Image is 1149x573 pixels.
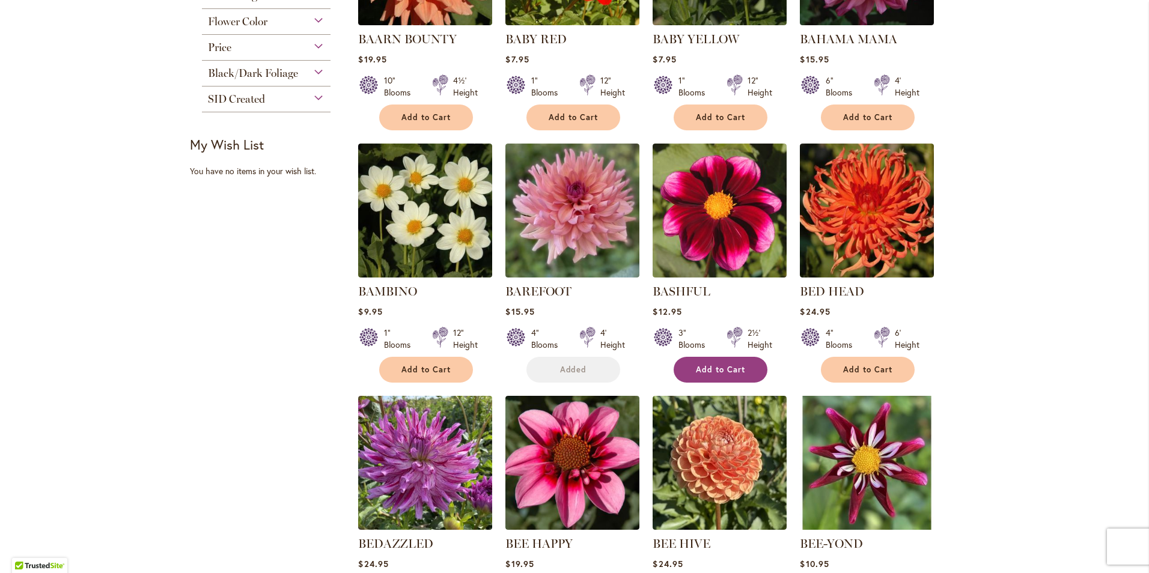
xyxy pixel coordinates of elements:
[653,32,739,46] a: BABY YELLOW
[653,16,787,28] a: BABY YELLOW
[531,327,565,351] div: 4" Blooms
[800,32,897,46] a: BAHAMA MAMA
[800,558,829,569] span: $10.95
[653,396,787,530] img: BEE HIVE
[653,536,710,551] a: BEE HIVE
[358,284,417,299] a: BAMBINO
[358,558,388,569] span: $24.95
[505,16,639,28] a: BABY RED
[653,53,676,65] span: $7.95
[453,327,478,351] div: 12" Height
[895,327,919,351] div: 6' Height
[379,357,473,383] button: Add to Cart
[384,327,418,351] div: 1" Blooms
[549,112,598,123] span: Add to Cart
[800,396,934,530] img: BEE-YOND
[401,365,451,375] span: Add to Cart
[678,327,712,351] div: 3" Blooms
[800,268,934,280] a: BED HEAD
[800,16,934,28] a: Bahama Mama
[505,536,573,551] a: BEE HAPPY
[358,16,492,28] a: Baarn Bounty
[358,521,492,532] a: Bedazzled
[800,284,864,299] a: BED HEAD
[358,396,492,530] img: Bedazzled
[800,144,934,277] img: BED HEAD
[826,327,859,351] div: 4" Blooms
[505,306,534,317] span: $15.95
[453,74,478,99] div: 4½' Height
[843,112,892,123] span: Add to Cart
[821,357,915,383] button: Add to Cart
[208,92,265,106] span: SID Created
[358,32,457,46] a: BAARN BOUNTY
[384,74,418,99] div: 10" Blooms
[358,53,386,65] span: $19.95
[653,284,710,299] a: BASHFUL
[696,365,745,375] span: Add to Cart
[505,53,529,65] span: $7.95
[748,327,772,351] div: 2½' Height
[653,144,787,277] img: BASHFUL
[379,105,473,130] button: Add to Cart
[208,15,267,28] span: Flower Color
[208,41,231,54] span: Price
[653,306,681,317] span: $12.95
[653,268,787,280] a: BASHFUL
[505,32,567,46] a: BABY RED
[358,306,382,317] span: $9.95
[674,357,767,383] button: Add to Cart
[800,521,934,532] a: BEE-YOND
[9,530,43,564] iframe: Launch Accessibility Center
[600,327,625,351] div: 4' Height
[826,74,859,99] div: 6" Blooms
[526,105,620,130] button: Add to Cart
[600,74,625,99] div: 12" Height
[505,268,639,280] a: BAREFOOT
[190,165,350,177] div: You have no items in your wish list.
[190,136,264,153] strong: My Wish List
[505,284,571,299] a: BAREFOOT
[358,144,492,277] img: BAMBINO
[531,74,565,99] div: 1" Blooms
[401,112,451,123] span: Add to Cart
[674,105,767,130] button: Add to Cart
[843,365,892,375] span: Add to Cart
[800,536,863,551] a: BEE-YOND
[678,74,712,99] div: 1" Blooms
[895,74,919,99] div: 4' Height
[505,144,639,277] img: BAREFOOT
[505,558,534,569] span: $19.95
[653,521,787,532] a: BEE HIVE
[748,74,772,99] div: 12" Height
[821,105,915,130] button: Add to Cart
[653,558,683,569] span: $24.95
[208,67,298,80] span: Black/Dark Foliage
[696,112,745,123] span: Add to Cart
[358,536,433,551] a: BEDAZZLED
[505,396,639,530] img: BEE HAPPY
[800,53,829,65] span: $15.95
[358,268,492,280] a: BAMBINO
[800,306,830,317] span: $24.95
[505,521,639,532] a: BEE HAPPY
